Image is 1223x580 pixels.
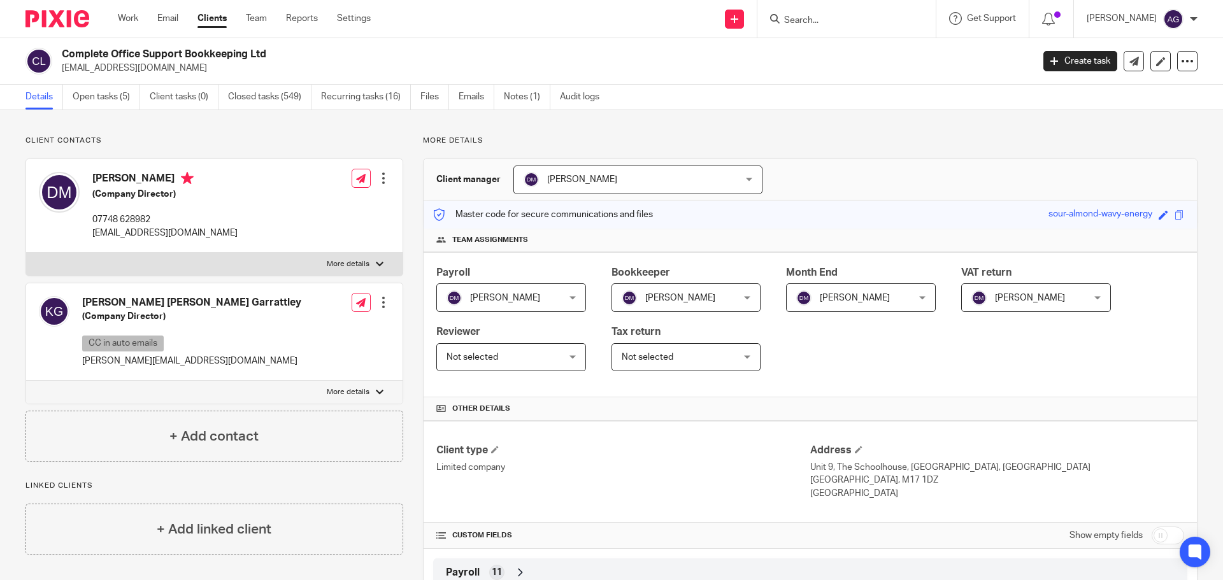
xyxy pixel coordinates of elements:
[810,474,1184,486] p: [GEOGRAPHIC_DATA], M17 1DZ
[622,290,637,306] img: svg%3E
[547,175,617,184] span: [PERSON_NAME]
[783,15,898,27] input: Search
[1163,9,1184,29] img: svg%3E
[118,12,138,25] a: Work
[286,12,318,25] a: Reports
[436,444,810,457] h4: Client type
[611,327,661,337] span: Tax return
[246,12,267,25] a: Team
[436,530,810,541] h4: CUSTOM FIELDS
[82,336,164,351] p: CC in auto emails
[39,172,80,213] img: svg%3E
[169,427,259,446] h4: + Add contact
[82,355,301,367] p: [PERSON_NAME][EMAIL_ADDRESS][DOMAIN_NAME]
[337,12,371,25] a: Settings
[1069,529,1143,542] label: Show empty fields
[452,235,528,245] span: Team assignments
[645,294,715,302] span: [PERSON_NAME]
[492,566,502,579] span: 11
[73,85,140,110] a: Open tasks (5)
[82,310,301,323] h5: (Company Director)
[25,48,52,74] img: svg%3E
[810,444,1184,457] h4: Address
[810,461,1184,474] p: Unit 9, The Schoolhouse, [GEOGRAPHIC_DATA], [GEOGRAPHIC_DATA]
[321,85,411,110] a: Recurring tasks (16)
[436,327,480,337] span: Reviewer
[92,213,238,226] p: 07748 628982
[25,10,89,27] img: Pixie
[157,520,271,539] h4: + Add linked client
[157,12,178,25] a: Email
[82,296,301,309] h4: [PERSON_NAME] [PERSON_NAME] Garrattley
[504,85,550,110] a: Notes (1)
[420,85,449,110] a: Files
[327,387,369,397] p: More details
[459,85,494,110] a: Emails
[560,85,609,110] a: Audit logs
[39,296,69,327] img: svg%3E
[436,173,501,186] h3: Client manager
[25,85,63,110] a: Details
[25,136,403,146] p: Client contacts
[1048,208,1152,222] div: sour-almond-wavy-energy
[452,404,510,414] span: Other details
[622,353,673,362] span: Not selected
[524,172,539,187] img: svg%3E
[446,566,480,579] span: Payroll
[62,62,1024,74] p: [EMAIL_ADDRESS][DOMAIN_NAME]
[92,188,238,201] h5: (Company Director)
[611,267,670,278] span: Bookkeeper
[967,14,1016,23] span: Get Support
[1043,51,1117,71] a: Create task
[995,294,1065,302] span: [PERSON_NAME]
[92,172,238,188] h4: [PERSON_NAME]
[92,227,238,239] p: [EMAIL_ADDRESS][DOMAIN_NAME]
[447,353,498,362] span: Not selected
[470,294,540,302] span: [PERSON_NAME]
[228,85,311,110] a: Closed tasks (549)
[423,136,1198,146] p: More details
[433,208,653,221] p: Master code for secure communications and files
[447,290,462,306] img: svg%3E
[786,267,838,278] span: Month End
[436,267,470,278] span: Payroll
[961,267,1012,278] span: VAT return
[1087,12,1157,25] p: [PERSON_NAME]
[820,294,890,302] span: [PERSON_NAME]
[810,487,1184,500] p: [GEOGRAPHIC_DATA]
[181,172,194,185] i: Primary
[150,85,218,110] a: Client tasks (0)
[197,12,227,25] a: Clients
[62,48,832,61] h2: Complete Office Support Bookkeeping Ltd
[327,259,369,269] p: More details
[436,461,810,474] p: Limited company
[971,290,987,306] img: svg%3E
[796,290,812,306] img: svg%3E
[25,481,403,491] p: Linked clients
